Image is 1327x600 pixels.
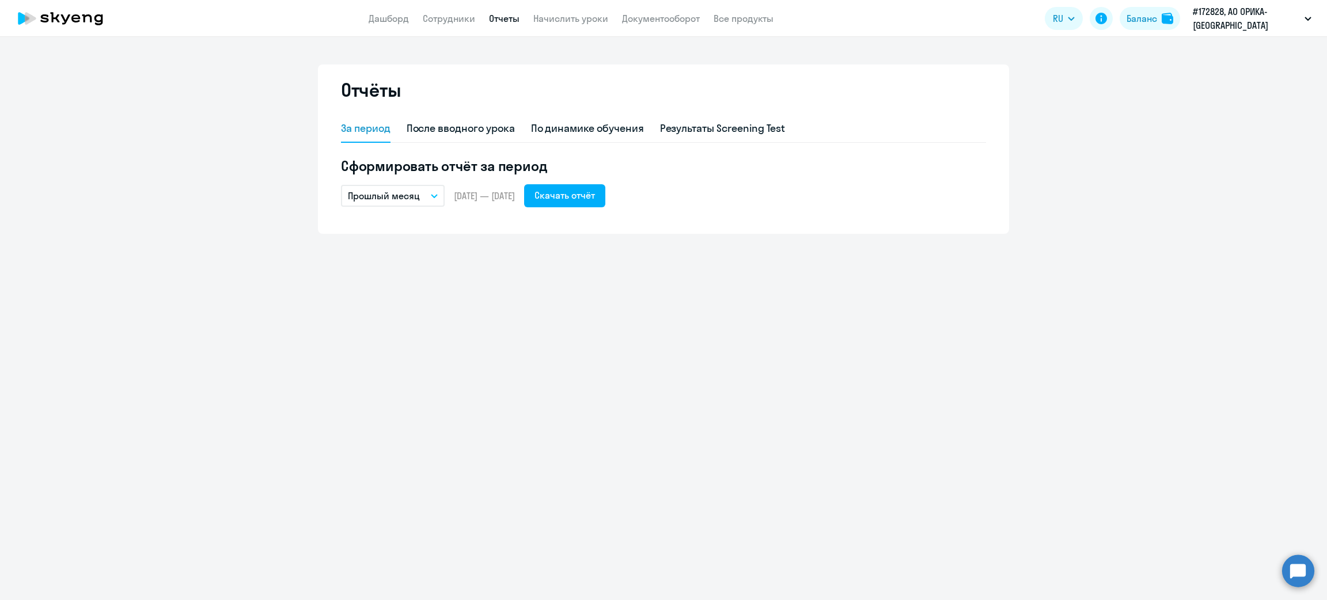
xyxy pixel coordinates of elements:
[660,121,786,136] div: Результаты Screening Test
[341,185,445,207] button: Прошлый месяц
[1162,13,1173,24] img: balance
[423,13,475,24] a: Сотрудники
[407,121,515,136] div: После вводного урока
[622,13,700,24] a: Документооборот
[1120,7,1180,30] button: Балансbalance
[534,188,595,202] div: Скачать отчёт
[1127,12,1157,25] div: Баланс
[1045,7,1083,30] button: RU
[489,13,520,24] a: Отчеты
[524,184,605,207] button: Скачать отчёт
[341,157,986,175] h5: Сформировать отчёт за период
[714,13,774,24] a: Все продукты
[348,189,420,203] p: Прошлый месяц
[341,78,401,101] h2: Отчёты
[1053,12,1063,25] span: RU
[341,121,390,136] div: За период
[1187,5,1317,32] button: #172828, АО ОРИКА-[GEOGRAPHIC_DATA]
[1193,5,1300,32] p: #172828, АО ОРИКА-[GEOGRAPHIC_DATA]
[533,13,608,24] a: Начислить уроки
[454,189,515,202] span: [DATE] — [DATE]
[531,121,644,136] div: По динамике обучения
[369,13,409,24] a: Дашборд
